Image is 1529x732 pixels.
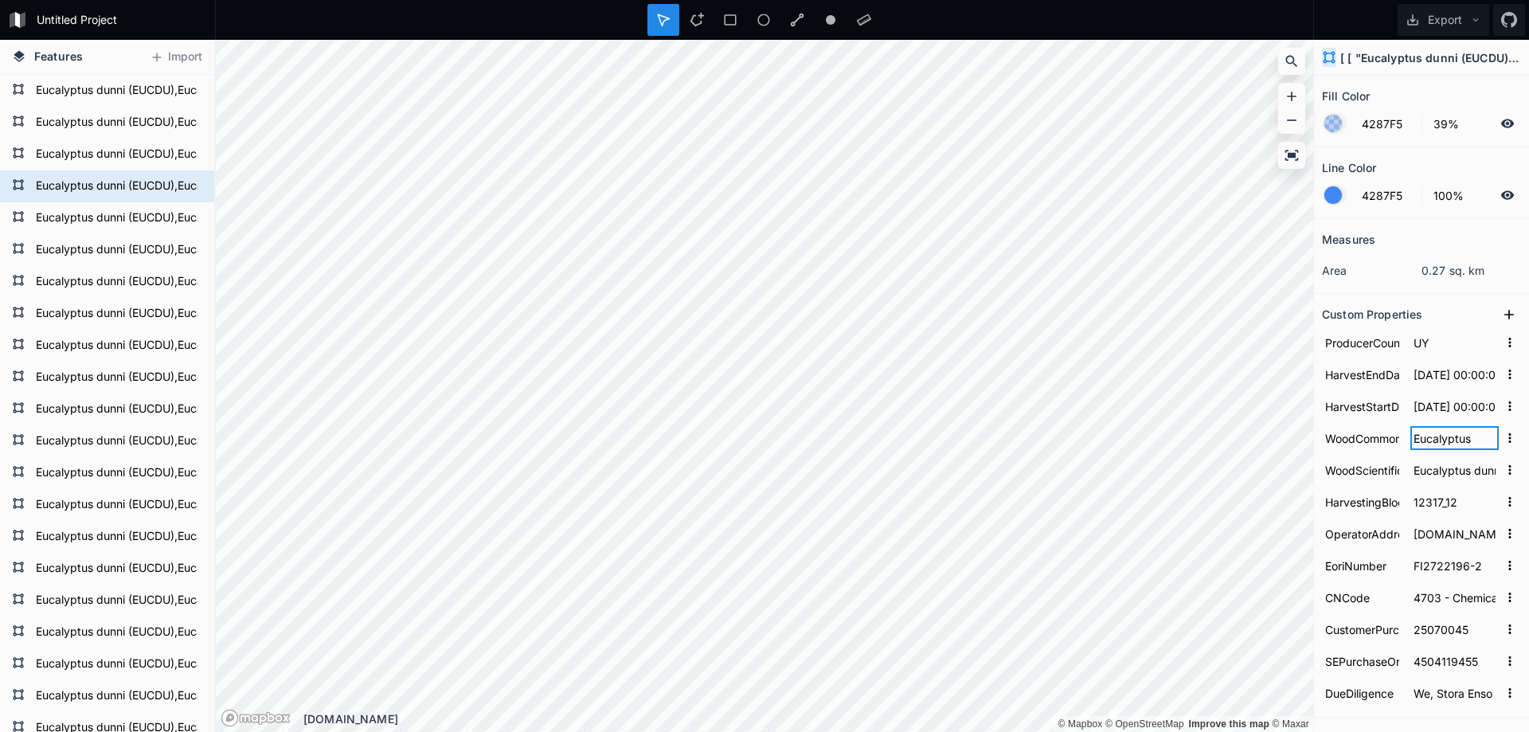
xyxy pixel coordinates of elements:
input: Empty [1410,585,1499,609]
input: Empty [1410,522,1499,546]
button: Import [142,45,210,70]
input: Name [1322,362,1402,386]
h2: Custom Properties [1322,302,1422,327]
dd: 0.27 sq. km [1421,262,1521,279]
input: Empty [1410,554,1499,577]
input: Empty [1410,617,1499,641]
input: Name [1322,585,1402,609]
input: Name [1322,458,1402,482]
h2: Line Color [1322,155,1376,180]
h2: Measures [1322,227,1375,252]
input: Name [1322,554,1402,577]
input: Empty [1410,490,1499,514]
input: Name [1322,490,1402,514]
input: Name [1322,617,1402,641]
input: Name [1322,649,1402,673]
button: Export [1398,4,1489,36]
input: Empty [1410,426,1499,450]
h4: [ [ "Eucalyptus dunni (EUCDU)" ], [ "Eucalyptus gobulus sbsp.maidenii (EUCMD)" ], [ "Eucalyptus s... [1340,49,1521,66]
input: Name [1322,394,1402,418]
a: Mapbox logo [221,709,291,727]
a: Mapbox [1058,718,1102,730]
input: Name [1322,681,1402,705]
input: Name [1322,522,1402,546]
input: Empty [1410,458,1499,482]
input: Empty [1410,394,1499,418]
input: Empty [1410,362,1499,386]
div: [DOMAIN_NAME] [303,710,1313,727]
input: Empty [1410,681,1499,705]
span: Features [34,48,83,65]
input: Empty [1410,649,1499,673]
a: OpenStreetMap [1105,718,1184,730]
a: Map feedback [1188,718,1269,730]
input: Empty [1410,331,1499,354]
a: Maxar [1273,718,1310,730]
input: Name [1322,331,1402,354]
dt: area [1322,262,1421,279]
h2: Fill Color [1322,84,1370,108]
input: Name [1322,426,1402,450]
